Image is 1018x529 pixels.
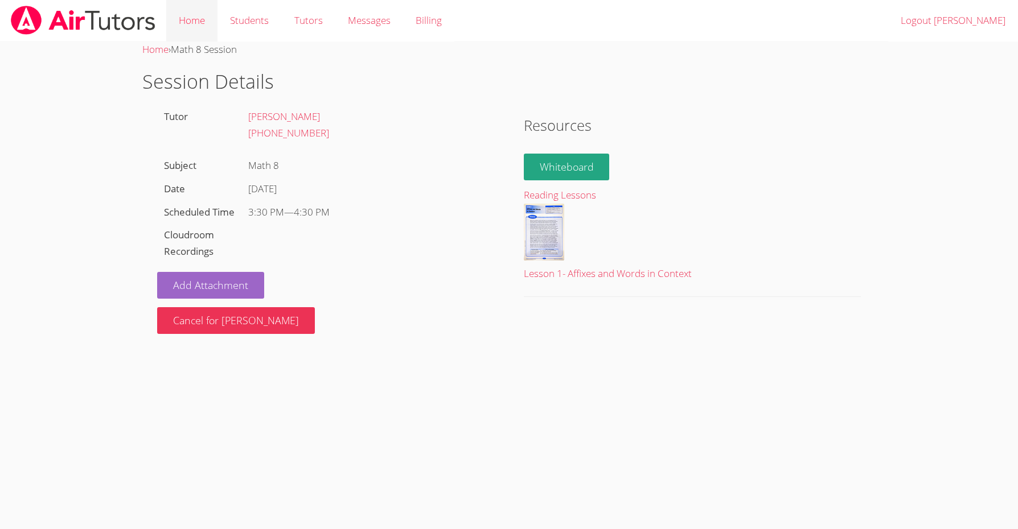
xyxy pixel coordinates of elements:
[164,110,188,123] label: Tutor
[248,110,320,123] a: [PERSON_NAME]
[524,114,861,136] h2: Resources
[248,204,487,221] div: —
[248,181,487,197] div: [DATE]
[524,204,564,261] img: Lesson%201-%20Affixes%20and%20Words%20in%20Context.pdf
[164,228,214,258] label: Cloudroom Recordings
[157,307,315,334] button: Cancel for [PERSON_NAME]
[248,126,329,139] a: [PHONE_NUMBER]
[164,182,185,195] label: Date
[524,187,861,282] a: Reading LessonsLesson 1- Affixes and Words in Context
[142,43,169,56] a: Home
[157,272,264,299] a: Add Attachment
[294,205,330,218] span: 4:30 PM
[248,205,284,218] span: 3:30 PM
[524,266,861,282] div: Lesson 1- Affixes and Words in Context
[241,154,494,177] div: Math 8
[348,14,391,27] span: Messages
[142,67,875,96] h1: Session Details
[524,154,610,180] a: Whiteboard
[171,43,237,56] span: Math 8 Session
[10,6,157,35] img: airtutors_banner-c4298cdbf04f3fff15de1276eac7730deb9818008684d7c2e4769d2f7ddbe033.png
[142,42,875,58] div: ›
[524,187,861,204] div: Reading Lessons
[164,205,235,218] label: Scheduled Time
[164,159,196,172] label: Subject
